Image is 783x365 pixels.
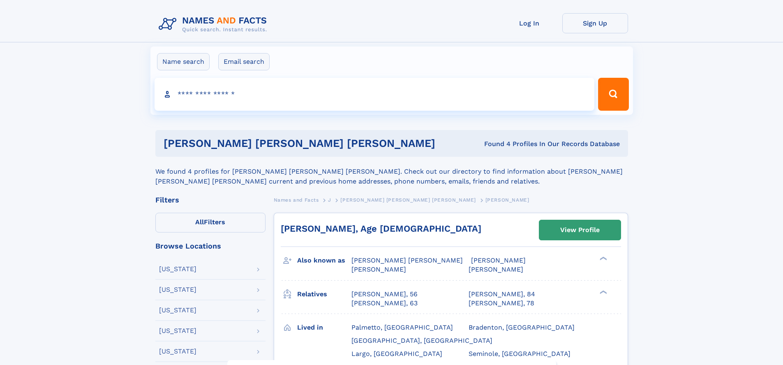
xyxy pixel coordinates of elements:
h3: Lived in [297,321,351,335]
a: View Profile [539,220,621,240]
span: [PERSON_NAME] [PERSON_NAME] [351,256,463,264]
div: Browse Locations [155,242,266,250]
h1: [PERSON_NAME] [PERSON_NAME] [PERSON_NAME] [164,138,460,149]
h3: Also known as [297,253,351,267]
div: Found 4 Profiles In Our Records Database [460,139,620,149]
div: Filters [155,196,266,204]
span: Seminole, [GEOGRAPHIC_DATA] [469,350,571,358]
span: [PERSON_NAME] [PERSON_NAME] [PERSON_NAME] [340,197,476,203]
div: ❯ [598,289,607,295]
a: Sign Up [562,13,628,33]
span: J [328,197,331,203]
div: [US_STATE] [159,266,196,272]
input: search input [155,78,595,111]
span: [PERSON_NAME] [471,256,526,264]
span: [PERSON_NAME] [469,265,523,273]
label: Filters [155,213,266,232]
a: [PERSON_NAME], 78 [469,299,534,308]
button: Search Button [598,78,628,111]
span: Palmetto, [GEOGRAPHIC_DATA] [351,323,453,331]
span: [PERSON_NAME] [485,197,529,203]
a: Log In [497,13,562,33]
div: [US_STATE] [159,328,196,334]
div: We found 4 profiles for [PERSON_NAME] [PERSON_NAME] [PERSON_NAME]. Check out our directory to fin... [155,157,628,186]
span: Largo, [GEOGRAPHIC_DATA] [351,350,442,358]
span: [GEOGRAPHIC_DATA], [GEOGRAPHIC_DATA] [351,337,492,344]
div: ❯ [598,256,607,261]
span: [PERSON_NAME] [351,265,406,273]
div: [US_STATE] [159,307,196,314]
label: Email search [218,53,270,70]
a: [PERSON_NAME] [PERSON_NAME] [PERSON_NAME] [340,195,476,205]
div: View Profile [560,221,600,239]
a: J [328,195,331,205]
span: All [195,218,204,226]
a: Names and Facts [274,195,319,205]
a: [PERSON_NAME], 56 [351,290,418,299]
div: [US_STATE] [159,286,196,293]
label: Name search [157,53,210,70]
img: Logo Names and Facts [155,13,274,35]
a: [PERSON_NAME], Age [DEMOGRAPHIC_DATA] [281,223,481,234]
div: [US_STATE] [159,348,196,355]
a: [PERSON_NAME], 63 [351,299,418,308]
span: Bradenton, [GEOGRAPHIC_DATA] [469,323,575,331]
h3: Relatives [297,287,351,301]
a: [PERSON_NAME], 84 [469,290,535,299]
